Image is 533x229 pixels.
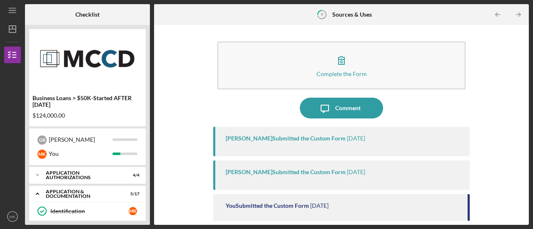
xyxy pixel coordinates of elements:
[37,150,47,159] div: M K
[49,147,112,161] div: You
[125,192,139,197] div: 5 / 17
[217,42,466,89] button: Complete the Form
[50,208,129,214] div: Identification
[33,203,142,219] a: IdentificationMK
[37,135,47,145] div: G R
[4,208,21,225] button: MK
[75,11,100,18] b: Checklist
[332,11,372,18] b: Sources & Uses
[316,71,367,77] div: Complete the Form
[46,170,119,180] div: Application Authorizations
[32,95,142,108] div: Business Loans > $50K-Started AFTER [DATE]
[226,169,346,175] div: [PERSON_NAME] Submitted the Custom Form
[226,202,309,209] div: You Submitted the Custom Form
[347,135,365,142] time: 2025-09-29 20:22
[125,173,139,178] div: 4 / 4
[310,202,329,209] time: 2025-09-19 16:25
[10,214,16,219] text: MK
[129,207,137,215] div: M K
[49,133,112,147] div: [PERSON_NAME]
[335,98,361,118] div: Comment
[29,33,146,83] img: Product logo
[32,112,142,119] div: $124,000.00
[347,169,365,175] time: 2025-09-29 20:07
[300,98,383,118] button: Comment
[321,12,324,17] tspan: 9
[226,135,346,142] div: [PERSON_NAME] Submitted the Custom Form
[46,189,119,199] div: Application & Documentation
